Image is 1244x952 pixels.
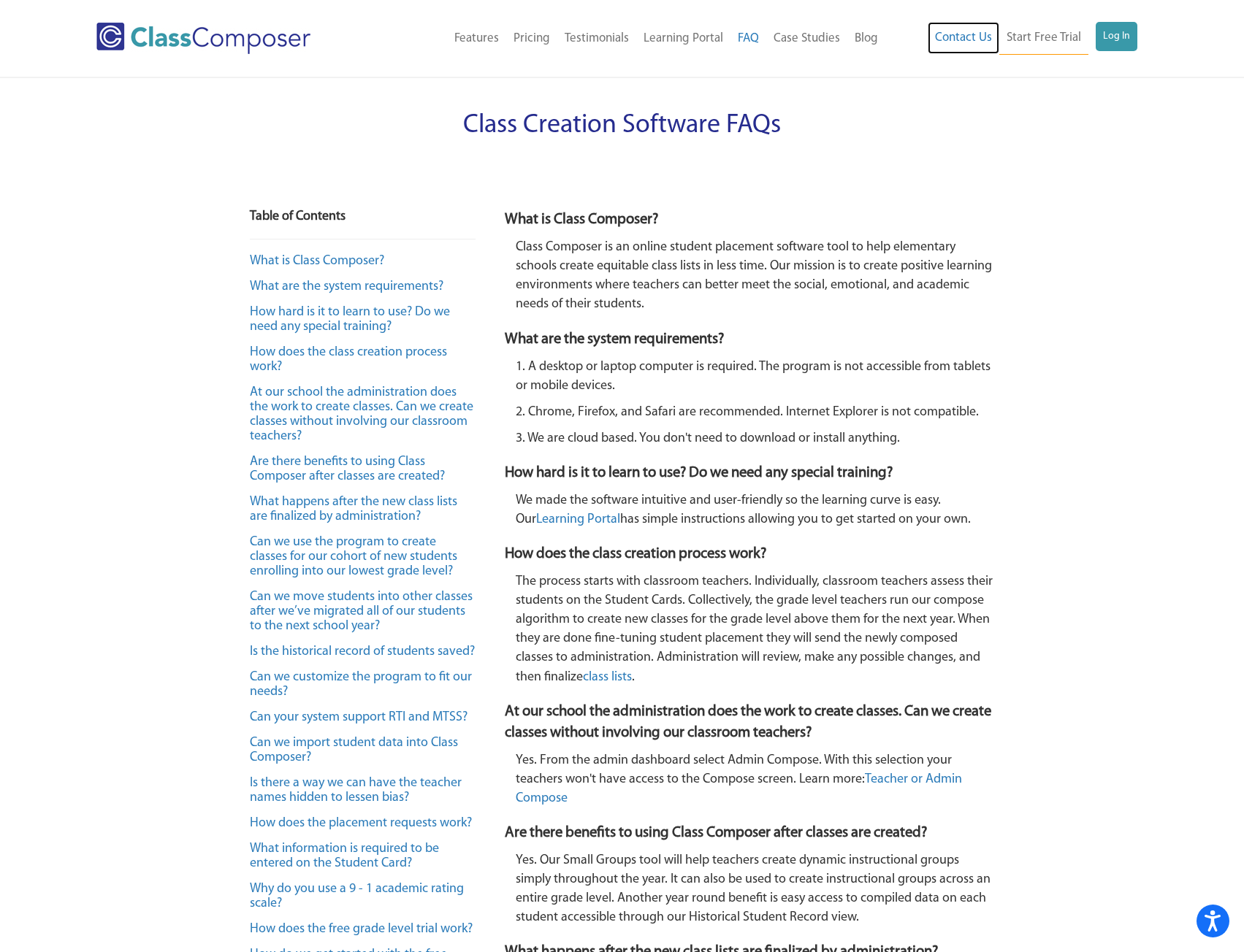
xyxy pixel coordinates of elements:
strong: What are the system requirements? [505,331,724,347]
strong: What is Class Composer? [505,212,658,227]
p: Yes. Our Small Groups tool will help teachers create dynamic instructional groups simply througho... [516,851,994,927]
a: Start Free Trial [999,22,1088,55]
img: Class Composer [96,23,310,54]
a: Case Studies [766,23,847,55]
a: Can your system support RTI and MTSS? [250,711,468,724]
a: Is the historical record of students saved? [250,645,475,659]
nav: Header Menu [885,22,1137,55]
a: Are there benefits to using Class Composer after classes are created? [250,456,445,483]
a: Can we customize the program to fit our needs? [250,671,472,699]
strong: How does the class creation process work? [505,546,766,561]
p: 2. Chrome, Firefox, and Safari are recommended. Internet Explorer is not compatible. [516,403,994,422]
p: We made the software intuitive and user-friendly so the learning curve is easy. Our has simple in... [516,491,994,529]
a: How does the class creation process work? [250,346,447,374]
strong: How hard is it to learn to use? Do we need any special training? [505,465,893,480]
a: Teacher or Admin Compose [516,773,962,805]
a: How hard is it to learn to use? Do we need any special training? [250,306,450,334]
a: Pricing [506,23,557,55]
a: Why do you use a 9 - 1 academic rating scale? [250,883,464,910]
a: How does the placement requests work? [250,817,472,830]
p: 1. A desktop or laptop computer is required. The program is not accessible from tablets or mobile... [516,358,994,396]
a: FAQ [730,23,766,55]
a: Contact Us [928,22,999,54]
a: Can we move students into other classes after we’ve migrated all of our students to the next scho... [250,591,473,633]
span: Class Creation Software FAQs [463,112,781,139]
strong: Are there benefits to using Class Composer after classes are created? [505,825,927,840]
a: Learning Portal [636,23,730,55]
a: Blog [847,23,885,55]
a: Features [447,23,506,55]
a: Can we use the program to create classes for our cohort of new students enrolling into our lowest... [250,536,457,578]
a: How does the free grade level trial work? [250,923,473,936]
nav: Header Menu [370,23,885,55]
a: What information is required to be entered on the Student Card? [250,842,439,870]
a: At our school the administration does the work to create classes. Can we create classes without i... [250,386,473,443]
p: The process starts with classroom teachers. Individually, classroom teachers assess their student... [516,572,994,687]
a: What happens after the new class lists are finalized by administration? [250,496,457,523]
a: Is there a way we can have the teacher names hidden to lessen bias? [250,777,462,805]
p: Yes. From the admin dashboard select Admin Compose. With this selection your teachers won't have ... [516,751,994,808]
a: Learning Portal [536,513,620,526]
a: What is Class Composer? [250,255,384,268]
p: Class Composer is an online student placement software tool to help elementary schools create equ... [516,238,994,314]
a: Can we import student data into Class Composer? [250,737,458,764]
a: Testimonials [557,23,636,55]
strong: At our school the administration does the work to create classes. Can we create classes without i... [505,704,991,740]
a: Log In [1096,22,1137,51]
a: class lists [583,671,632,684]
strong: Table of Contents [250,210,346,223]
a: What are the system requirements? [250,280,443,293]
p: 3. We are cloud based. You don't need to download or install anything. [516,429,994,448]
